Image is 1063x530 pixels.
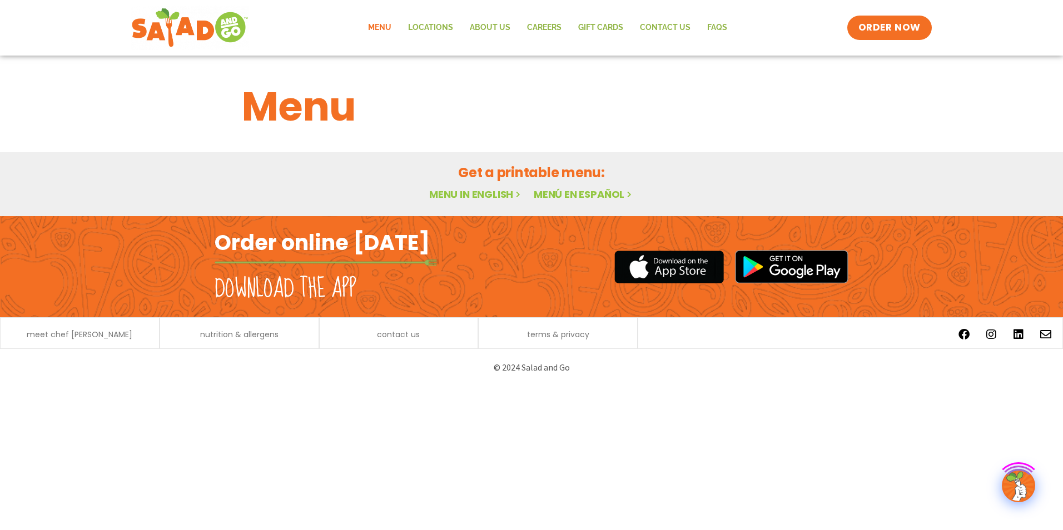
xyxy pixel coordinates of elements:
a: contact us [377,331,420,338]
a: GIFT CARDS [570,15,632,41]
p: © 2024 Salad and Go [220,360,843,375]
nav: Menu [360,15,736,41]
img: google_play [735,250,848,283]
a: Menu in English [429,187,523,201]
img: appstore [614,249,724,285]
img: new-SAG-logo-768×292 [131,6,249,50]
h2: Order online [DATE] [215,229,430,256]
h2: Download the app [215,273,356,304]
a: FAQs [699,15,736,41]
a: ORDER NOW [847,16,932,40]
img: fork [215,259,437,266]
h1: Menu [242,77,821,137]
a: meet chef [PERSON_NAME] [27,331,132,338]
a: terms & privacy [527,331,589,338]
span: ORDER NOW [858,21,921,34]
a: Locations [400,15,461,41]
a: Menu [360,15,400,41]
a: nutrition & allergens [200,331,279,338]
a: Contact Us [632,15,699,41]
h2: Get a printable menu: [242,163,821,182]
a: About Us [461,15,519,41]
a: Menú en español [534,187,634,201]
a: Careers [519,15,570,41]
